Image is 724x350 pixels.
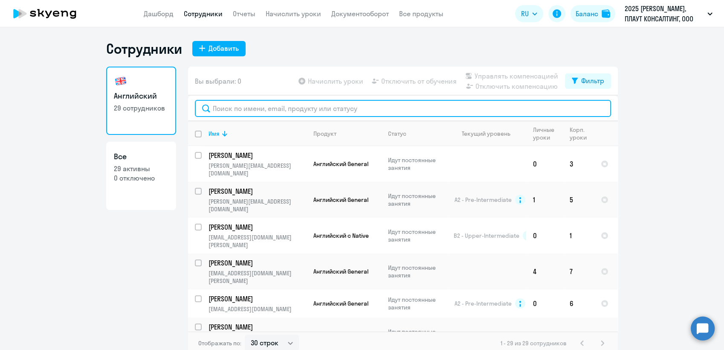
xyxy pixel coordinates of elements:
[209,322,306,332] a: [PERSON_NAME]
[454,232,519,239] span: B2 - Upper-Intermediate
[563,254,594,289] td: 7
[388,264,446,279] p: Идут постоянные занятия
[209,43,239,53] div: Добавить
[313,232,369,239] span: Английский с Native
[209,151,306,160] a: [PERSON_NAME]
[209,198,306,213] p: [PERSON_NAME][EMAIL_ADDRESS][DOMAIN_NAME]
[195,100,611,117] input: Поиск по имени, email, продукту или статусу
[195,76,241,86] span: Вы выбрали: 0
[198,339,241,347] span: Отображать по:
[565,73,611,89] button: Фильтр
[114,90,168,102] h3: Английский
[209,305,306,313] p: [EMAIL_ADDRESS][DOMAIN_NAME]
[209,258,305,268] p: [PERSON_NAME]
[515,5,543,22] button: RU
[209,322,305,332] p: [PERSON_NAME]
[526,289,563,318] td: 0
[209,222,306,232] a: [PERSON_NAME]
[209,151,305,160] p: [PERSON_NAME]
[209,258,306,268] a: [PERSON_NAME]
[209,269,306,285] p: [EMAIL_ADDRESS][DOMAIN_NAME][PERSON_NAME]
[209,294,305,303] p: [PERSON_NAME]
[581,76,604,86] div: Фильтр
[106,142,176,210] a: Все29 активны0 отключено
[526,218,563,254] td: 0
[399,9,443,18] a: Все продукты
[209,162,306,177] p: [PERSON_NAME][EMAIL_ADDRESS][DOMAIN_NAME]
[192,41,246,56] button: Добавить
[501,339,567,347] span: 1 - 29 из 29 сотрудников
[563,218,594,254] td: 1
[571,5,615,22] button: Балансbalance
[526,182,563,218] td: 1
[526,254,563,289] td: 4
[114,164,168,173] p: 29 активны
[313,196,368,204] span: Английский General
[313,300,368,307] span: Английский General
[563,146,594,182] td: 3
[388,156,446,172] p: Идут постоянные занятия
[388,296,446,311] p: Идут постоянные занятия
[114,173,168,183] p: 0 отключено
[625,3,704,24] p: 2025 [PERSON_NAME], ПЛАУТ КОНСАЛТИНГ, ООО
[209,233,306,249] p: [EMAIL_ADDRESS][DOMAIN_NAME][PERSON_NAME]
[533,126,562,141] div: Личные уроки
[209,130,306,137] div: Имя
[209,130,220,137] div: Имя
[266,9,321,18] a: Начислить уроки
[313,268,368,275] span: Английский General
[184,9,223,18] a: Сотрудники
[331,9,389,18] a: Документооборот
[209,222,305,232] p: [PERSON_NAME]
[388,192,446,207] p: Идут постоянные занятия
[388,130,406,137] div: Статус
[620,3,717,24] button: 2025 [PERSON_NAME], ПЛАУТ КОНСАЛТИНГ, ООО
[462,130,510,137] div: Текущий уровень
[209,294,306,303] a: [PERSON_NAME]
[114,74,127,88] img: english
[144,9,174,18] a: Дашборд
[313,130,336,137] div: Продукт
[114,103,168,113] p: 29 сотрудников
[209,187,305,196] p: [PERSON_NAME]
[455,196,512,204] span: A2 - Pre-Intermediate
[454,130,526,137] div: Текущий уровень
[526,146,563,182] td: 0
[233,9,255,18] a: Отчеты
[455,300,512,307] span: A2 - Pre-Intermediate
[313,160,368,168] span: Английский General
[388,228,446,243] p: Идут постоянные занятия
[570,126,594,141] div: Корп. уроки
[563,182,594,218] td: 5
[209,187,306,196] a: [PERSON_NAME]
[114,151,168,162] h3: Все
[576,9,598,19] div: Баланс
[388,328,446,343] p: Идут постоянные занятия
[563,289,594,318] td: 6
[602,9,610,18] img: balance
[106,40,182,57] h1: Сотрудники
[521,9,529,19] span: RU
[106,67,176,135] a: Английский29 сотрудников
